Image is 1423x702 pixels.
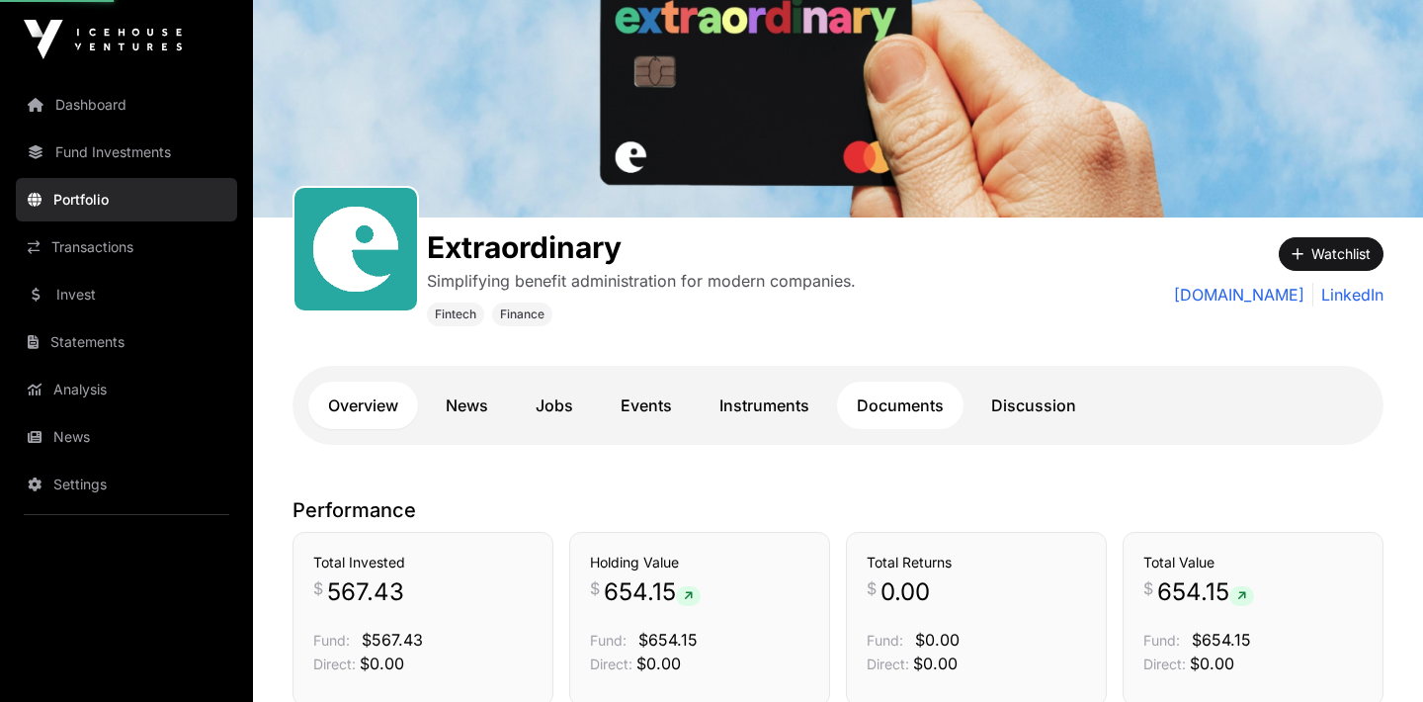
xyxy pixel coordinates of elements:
h3: Holding Value [590,553,809,572]
span: Direct: [313,656,356,672]
p: Simplifying benefit administration for modern companies. [427,269,856,293]
a: Analysis [16,368,237,411]
span: $654.15 [638,630,698,650]
span: Fintech [435,307,476,322]
span: $567.43 [362,630,423,650]
p: Performance [293,496,1383,524]
span: 654.15 [604,576,701,608]
a: Instruments [700,382,829,429]
a: LinkedIn [1312,283,1383,307]
a: Statements [16,320,237,364]
span: Direct: [590,656,632,672]
span: $ [313,576,323,600]
a: Overview [308,382,418,429]
span: $0.00 [636,654,681,673]
span: Fund: [867,632,903,649]
h3: Total Invested [313,553,533,572]
img: Icehouse Ventures Logo [24,20,182,59]
span: 654.15 [1157,576,1254,608]
a: Fund Investments [16,131,237,174]
span: $ [867,576,877,600]
h3: Total Value [1143,553,1363,572]
a: Transactions [16,225,237,269]
span: Fund: [313,632,350,649]
span: Fund: [590,632,627,649]
span: $0.00 [913,654,958,673]
span: Fund: [1143,632,1180,649]
nav: Tabs [308,382,1368,429]
span: Direct: [867,656,909,672]
span: $0.00 [360,654,404,673]
span: $0.00 [1190,654,1234,673]
button: Watchlist [1279,237,1383,271]
span: $654.15 [1192,630,1251,650]
iframe: Chat Widget [1324,607,1423,702]
a: Discussion [971,382,1096,429]
a: Portfolio [16,178,237,221]
a: Jobs [516,382,593,429]
h1: Extraordinary [427,229,856,265]
span: Finance [500,307,544,322]
a: Dashboard [16,83,237,127]
h3: Total Returns [867,553,1086,572]
a: Invest [16,273,237,316]
a: News [16,415,237,459]
span: 567.43 [327,576,404,608]
a: News [426,382,508,429]
img: output-onlinepngtools---2025-04-04T105842.413.png [302,196,409,303]
span: $ [590,576,600,600]
a: Settings [16,463,237,506]
span: $0.00 [915,630,960,650]
span: Direct: [1143,656,1186,672]
a: Documents [837,382,963,429]
a: [DOMAIN_NAME] [1174,283,1304,307]
span: $ [1143,576,1153,600]
span: 0.00 [880,576,930,608]
a: Events [601,382,692,429]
